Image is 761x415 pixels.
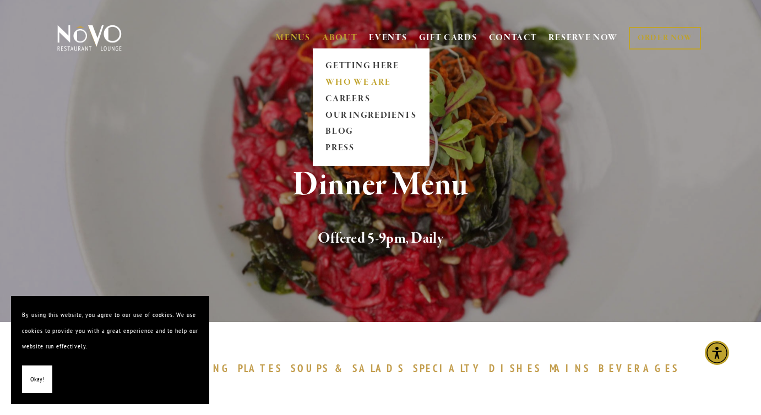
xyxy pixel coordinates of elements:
[489,362,541,375] span: DISHES
[322,107,420,124] a: OUR INGREDIENTS
[74,167,686,203] h1: Dinner Menu
[276,32,311,43] a: MENUS
[369,32,407,43] a: EVENTS
[599,362,684,375] a: BEVERAGES
[166,362,288,375] a: SHARINGPLATES
[352,362,405,375] span: SALADS
[291,362,410,375] a: SOUPS&SALADS
[322,140,420,157] a: PRESS
[291,362,329,375] span: SOUPS
[322,58,420,74] a: GETTING HERE
[30,372,44,387] span: Okay!
[548,28,618,48] a: RESERVE NOW
[322,124,420,140] a: BLOG
[74,227,686,250] h2: Offered 5-9pm, Daily
[22,307,198,354] p: By using this website, you agree to our use of cookies. We use cookies to provide you with a grea...
[322,74,420,91] a: WHO WE ARE
[413,362,483,375] span: SPECIALTY
[413,362,546,375] a: SPECIALTYDISHES
[550,362,591,375] span: MAINS
[629,27,701,50] a: ORDER NOW
[419,28,477,48] a: GIFT CARDS
[705,341,729,365] div: Accessibility Menu
[11,296,209,404] section: Cookie banner
[322,32,358,43] a: ABOUT
[335,362,347,375] span: &
[55,24,124,52] img: Novo Restaurant &amp; Lounge
[22,365,52,394] button: Okay!
[489,28,537,48] a: CONTACT
[322,91,420,107] a: CAREERS
[550,362,596,375] a: MAINS
[599,362,679,375] span: BEVERAGES
[238,362,282,375] span: PLATES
